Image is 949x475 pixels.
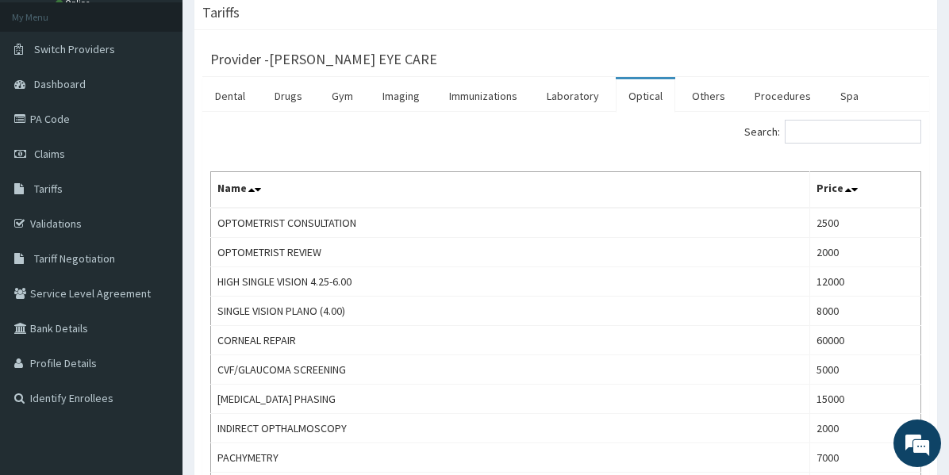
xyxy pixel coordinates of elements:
td: CORNEAL REPAIR [211,326,810,355]
textarea: Type your message and hit 'Enter' [8,311,302,366]
td: OPTOMETRIST REVIEW [211,238,810,267]
td: CVF/GLAUCOMA SCREENING [211,355,810,385]
td: 15000 [809,385,921,414]
td: 12000 [809,267,921,297]
a: Imaging [370,79,432,113]
span: Tariff Negotiation [34,251,115,266]
td: OPTOMETRIST CONSULTATION [211,208,810,238]
a: Gym [319,79,366,113]
a: Others [679,79,738,113]
span: Claims [34,147,65,161]
td: 7000 [809,443,921,473]
a: Spa [828,79,871,113]
span: Tariffs [34,182,63,196]
th: Price [809,172,921,209]
input: Search: [785,120,921,144]
label: Search: [744,120,921,144]
a: Optical [616,79,675,113]
td: [MEDICAL_DATA] PHASING [211,385,810,414]
img: d_794563401_company_1708531726252_794563401 [29,79,64,119]
td: 5000 [809,355,921,385]
a: Drugs [262,79,315,113]
div: Chat with us now [83,89,267,109]
th: Name [211,172,810,209]
td: HIGH SINGLE VISION 4.25-6.00 [211,267,810,297]
span: Dashboard [34,77,86,91]
td: INDIRECT OPTHALMOSCOPY [211,414,810,443]
span: Switch Providers [34,42,115,56]
a: Procedures [742,79,824,113]
td: 2500 [809,208,921,238]
td: 2000 [809,238,921,267]
a: Immunizations [436,79,530,113]
td: 60000 [809,326,921,355]
a: Laboratory [534,79,612,113]
h3: Provider - [PERSON_NAME] EYE CARE [210,52,437,67]
td: 8000 [809,297,921,326]
td: PACHYMETRY [211,443,810,473]
div: Minimize live chat window [260,8,298,46]
span: We're online! [92,139,219,299]
a: Dental [202,79,258,113]
td: SINGLE VISION PLANO (4.00) [211,297,810,326]
td: 2000 [809,414,921,443]
h3: Tariffs [202,6,240,20]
